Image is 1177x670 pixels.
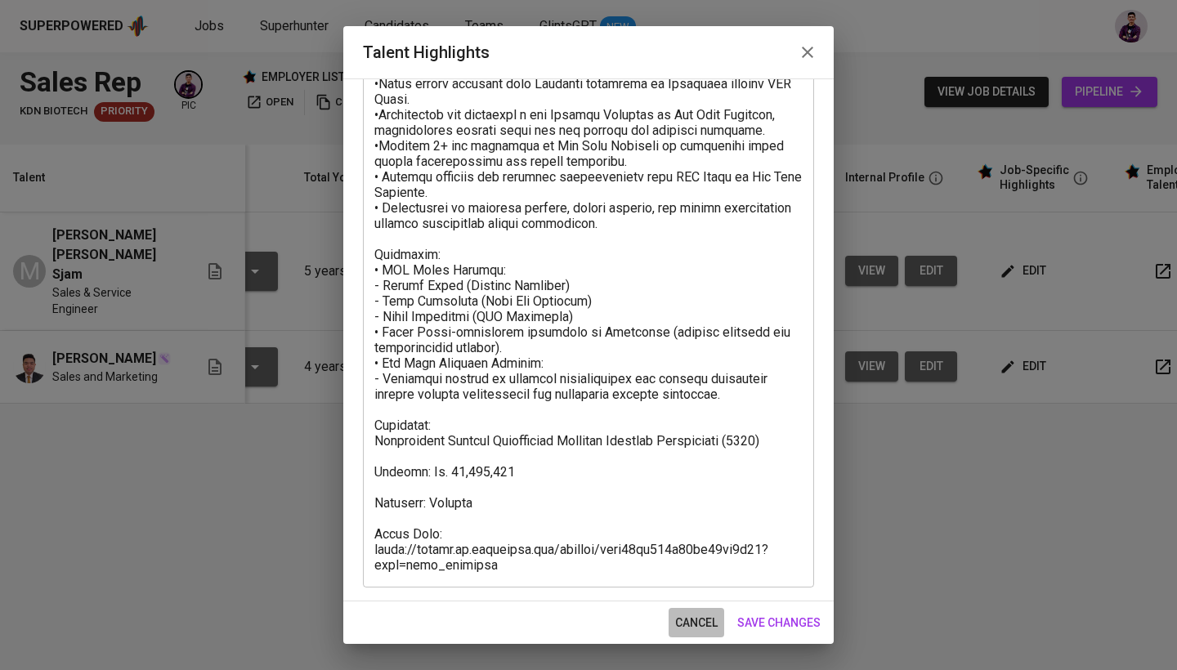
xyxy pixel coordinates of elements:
[731,608,827,638] button: save changes
[669,608,724,638] button: cancel
[675,613,718,633] span: cancel
[737,613,821,633] span: save changes
[363,39,814,65] h2: Talent Highlights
